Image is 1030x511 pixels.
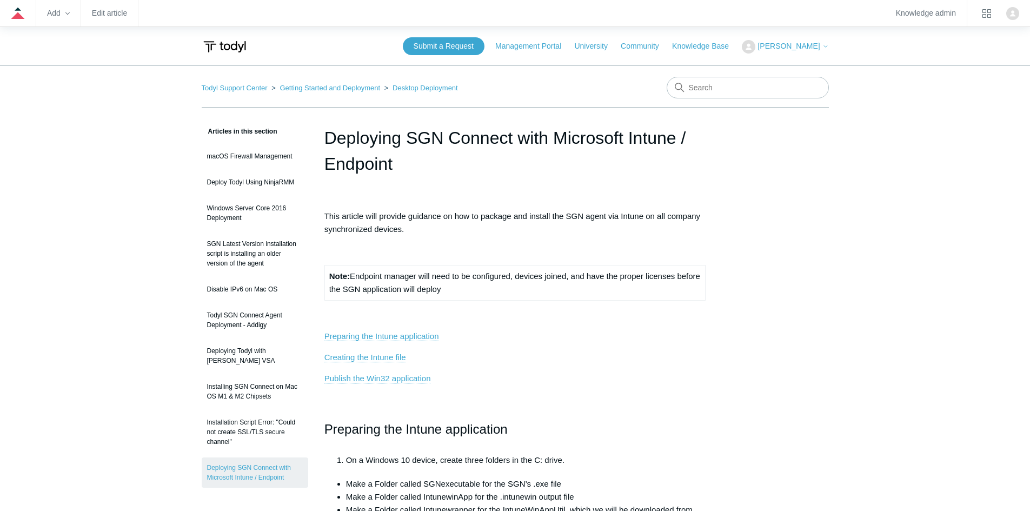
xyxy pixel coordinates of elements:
li: Make a Folder called SGNexecutable for the SGN’s .exe file [346,477,706,490]
span: [PERSON_NAME] [757,42,820,50]
a: SGN Latest Version installation script is installing an older version of the agent [202,234,308,274]
a: Desktop Deployment [393,84,458,92]
a: Publish the Win32 application [324,374,431,383]
zd-hc-trigger: Click your profile icon to open the profile menu [1006,7,1019,20]
a: Windows Server Core 2016 Deployment [202,198,308,228]
li: On a Windows 10 device, create three folders in the C: drive. [346,454,706,467]
button: [PERSON_NAME] [742,40,828,54]
a: Management Portal [495,41,572,52]
a: Community [621,41,670,52]
a: Installing SGN Connect on Mac OS M1 & M2 Chipsets [202,376,308,407]
a: Knowledge admin [896,10,956,16]
a: macOS Firewall Management [202,146,308,167]
a: Installation Script Error: "Could not create SSL/TLS secure channel" [202,412,308,452]
span: Articles in this section [202,128,277,135]
a: Deploying Todyl with [PERSON_NAME] VSA [202,341,308,371]
li: Getting Started and Deployment [269,84,382,92]
h1: Deploying SGN Connect with Microsoft Intune / Endpoint [324,125,706,177]
a: Deploying SGN Connect with Microsoft Intune / Endpoint [202,457,308,488]
a: Creating the Intune file [324,353,406,362]
input: Search [667,77,829,98]
p: This article will provide guidance on how to package and install the SGN agent via Intune on all ... [324,210,706,236]
td: Endpoint manager will need to be configured, devices joined, and have the proper licenses before ... [324,266,706,301]
a: Knowledge Base [672,41,740,52]
a: Edit article [92,10,127,16]
img: Todyl Support Center Help Center home page [202,37,248,57]
a: Todyl SGN Connect Agent Deployment - Addigy [202,305,308,335]
a: University [574,41,618,52]
span: Preparing the Intune application [324,422,508,436]
img: user avatar [1006,7,1019,20]
zd-hc-trigger: Add [47,10,70,16]
a: Getting Started and Deployment [280,84,380,92]
a: Preparing the Intune application [324,331,439,341]
a: Disable IPv6 on Mac OS [202,279,308,300]
a: Todyl Support Center [202,84,268,92]
strong: Note: [329,271,350,281]
li: Desktop Deployment [382,84,458,92]
a: Submit a Request [403,37,484,55]
a: Deploy Todyl Using NinjaRMM [202,172,308,193]
li: Todyl Support Center [202,84,270,92]
li: Make a Folder called IntunewinApp for the .intunewin output file [346,490,706,503]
